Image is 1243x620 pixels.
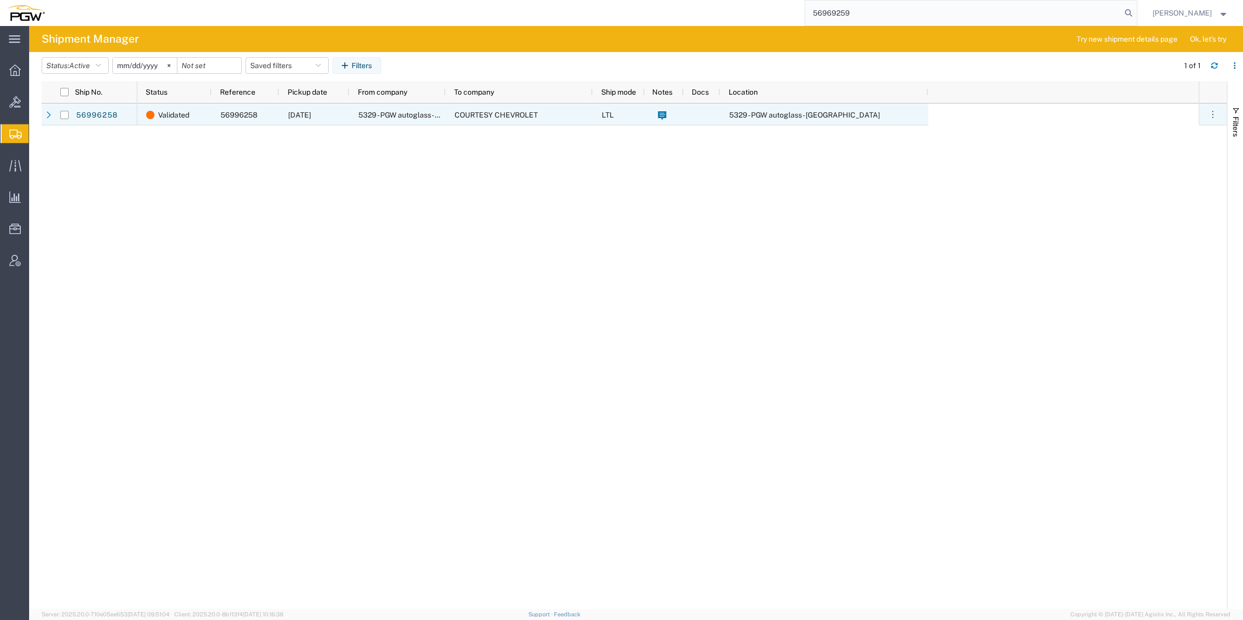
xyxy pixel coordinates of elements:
button: Saved filters [245,57,329,74]
span: Ksenia Gushchina-Kerecz [1153,7,1212,19]
input: Not set [113,58,177,73]
span: 5329 - PGW autoglass - Chillicothe [729,111,880,119]
span: Pickup date [288,88,327,96]
span: To company [454,88,494,96]
span: Validated [158,104,189,126]
span: Ship mode [601,88,636,96]
span: LTL [602,111,614,119]
span: Status [146,88,167,96]
h4: Shipment Manager [42,26,139,52]
span: From company [358,88,407,96]
input: Not set [177,58,241,73]
span: Location [729,88,758,96]
span: Reference [220,88,255,96]
button: Status:Active [42,57,109,74]
button: Filters [332,57,381,74]
span: Server: 2025.20.0-710e05ee653 [42,611,170,617]
span: [DATE] 09:51:04 [127,611,170,617]
span: Client: 2025.20.0-8b113f4 [174,611,283,617]
span: Active [69,61,90,70]
button: [PERSON_NAME] [1152,7,1229,19]
a: Support [528,611,554,617]
span: Copyright © [DATE]-[DATE] Agistix Inc., All Rights Reserved [1070,610,1231,619]
img: logo [7,5,45,21]
span: 56996258 [221,111,257,119]
a: Feedback [554,611,580,617]
span: [DATE] 10:16:38 [243,611,283,617]
span: Ship No. [75,88,102,96]
span: COURTESY CHEVROLET [455,111,538,119]
button: Ok, let's try [1181,31,1235,47]
span: Try new shipment details page [1077,34,1177,45]
a: 56996258 [75,107,118,124]
span: Filters [1232,117,1240,137]
span: Docs [692,88,709,96]
span: Notes [652,88,672,96]
input: Search for shipment number, reference number [805,1,1121,25]
span: 10/01/2025 [288,111,311,119]
div: 1 of 1 [1184,60,1202,71]
span: 5329 - PGW autoglass - Chillicothe [358,111,509,119]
